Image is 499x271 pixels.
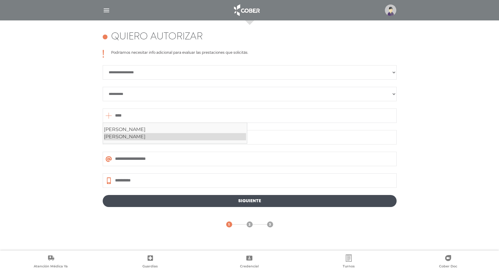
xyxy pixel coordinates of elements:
[231,3,262,17] img: logo_cober_home-white.png
[111,50,248,58] p: Podríamos necesitar info adicional para evaluar las prestaciones que solicitás.
[398,254,498,270] a: Cober Doc
[1,254,101,270] a: Atención Médica Ya
[240,264,259,269] span: Credencial
[101,254,200,270] a: Guardias
[226,221,232,227] a: 1
[111,31,203,43] h4: Quiero autorizar
[142,264,158,269] span: Guardias
[200,254,299,270] a: Credencial
[248,222,251,227] span: 2
[385,5,396,16] img: profile-placeholder.svg
[103,7,110,14] img: Cober_menu-lines-white.svg
[34,264,68,269] span: Atención Médica Ya
[267,221,273,227] a: 3
[343,264,355,269] span: Turnos
[299,254,398,270] a: Turnos
[103,195,397,207] a: Siguiente
[439,264,457,269] span: Cober Doc
[247,221,253,227] a: 2
[269,222,271,227] span: 3
[228,222,230,227] span: 1
[104,133,246,140] div: [PERSON_NAME]
[104,126,246,133] div: [PERSON_NAME]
